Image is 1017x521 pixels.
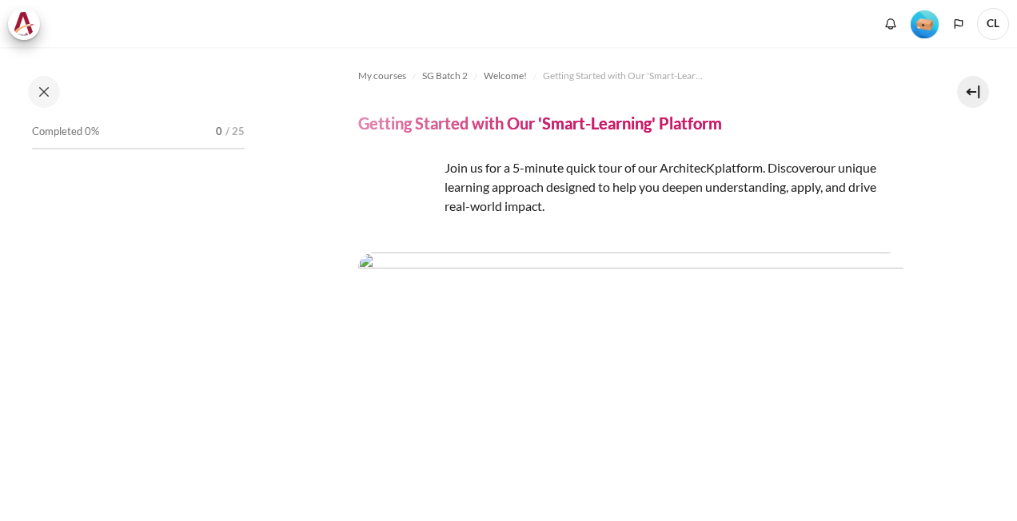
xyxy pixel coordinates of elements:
[216,124,222,140] span: 0
[977,8,1009,40] span: CL
[904,9,945,38] a: Level #1
[947,12,971,36] button: Languages
[879,12,903,36] div: Show notification window with no new notifications
[484,66,527,86] a: Welcome!
[543,66,703,86] a: Getting Started with Our 'Smart-Learning' Platform
[543,69,703,83] span: Getting Started with Our 'Smart-Learning' Platform
[422,69,468,83] span: SG Batch 2
[32,124,99,140] span: Completed 0%
[358,66,406,86] a: My courses
[911,9,939,38] div: Level #1
[445,160,876,213] span: our unique learning approach designed to help you deepen understanding, apply, and drive real-wor...
[225,124,245,140] span: / 25
[8,8,48,40] a: Architeck Architeck
[484,69,527,83] span: Welcome!
[422,66,468,86] a: SG Batch 2
[445,160,876,213] span: .
[358,63,903,89] nav: Navigation bar
[358,113,722,133] h4: Getting Started with Our 'Smart-Learning' Platform
[358,69,406,83] span: My courses
[13,12,35,36] img: Architeck
[358,158,438,237] img: platform logo
[911,10,939,38] img: Level #1
[977,8,1009,40] a: User menu
[358,158,903,216] p: Join us for a 5-minute quick tour of our ArchitecK platform. Discover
